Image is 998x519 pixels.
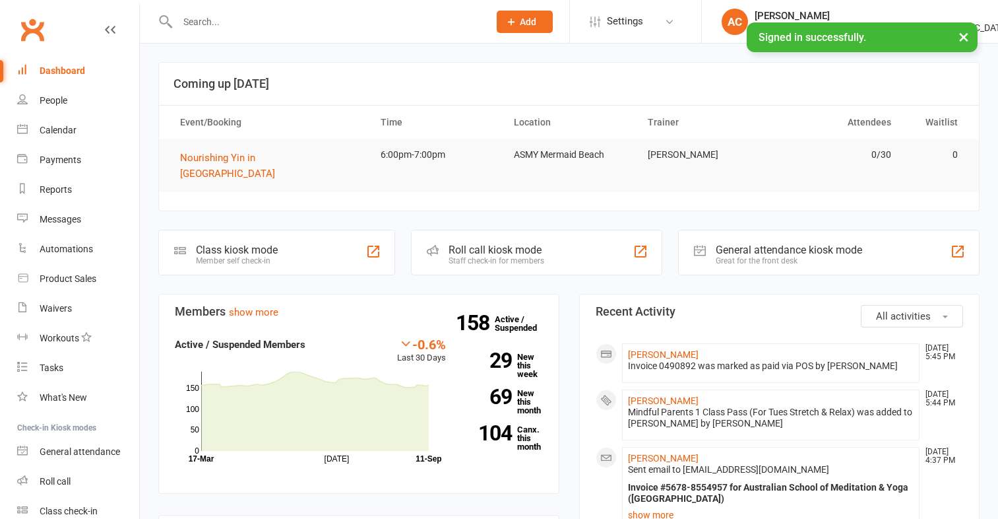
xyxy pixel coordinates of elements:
[495,305,553,342] a: 158Active / Suspended
[876,310,931,322] span: All activities
[40,476,71,487] div: Roll call
[17,234,139,264] a: Automations
[17,175,139,205] a: Reports
[369,139,503,170] td: 6:00pm-7:00pm
[722,9,748,35] div: AC
[903,139,970,170] td: 0
[17,116,139,145] a: Calendar
[17,145,139,175] a: Payments
[759,31,866,44] span: Signed in successfully.
[466,387,512,407] strong: 69
[919,448,962,465] time: [DATE] 4:37 PM
[397,337,446,351] div: -0.6%
[769,106,903,139] th: Attendees
[466,389,543,415] a: 69New this month
[196,244,278,256] div: Class kiosk mode
[17,264,139,294] a: Product Sales
[607,7,643,36] span: Settings
[466,423,512,443] strong: 104
[716,256,862,265] div: Great for the front desk
[229,306,278,318] a: show more
[17,467,139,497] a: Roll call
[40,363,63,373] div: Tasks
[180,150,357,182] button: Nourishing Yin in [GEOGRAPHIC_DATA]
[369,106,503,139] th: Time
[17,353,139,383] a: Tasks
[628,407,914,429] div: Mindful Parents 1 Class Pass (For Tues Stretch & Relax) was added to [PERSON_NAME] by [PERSON_NAME]
[173,77,964,90] h3: Coming up [DATE]
[40,184,72,195] div: Reports
[40,333,79,343] div: Workouts
[456,313,495,333] strong: 158
[628,453,699,464] a: [PERSON_NAME]
[520,17,536,27] span: Add
[17,437,139,467] a: General attendance kiosk mode
[466,425,543,451] a: 104Canx. this month
[40,273,96,284] div: Product Sales
[40,244,93,254] div: Automations
[596,305,964,318] h3: Recent Activity
[466,351,512,370] strong: 29
[17,205,139,234] a: Messages
[175,339,305,351] strong: Active / Suspended Members
[17,56,139,86] a: Dashboard
[40,506,98,516] div: Class check-in
[196,256,278,265] div: Member self check-in
[180,152,275,180] span: Nourishing Yin in [GEOGRAPHIC_DATA]
[17,383,139,413] a: What's New
[173,13,480,31] input: Search...
[903,106,970,139] th: Waitlist
[636,139,770,170] td: [PERSON_NAME]
[502,106,636,139] th: Location
[40,392,87,403] div: What's New
[636,106,770,139] th: Trainer
[919,344,962,361] time: [DATE] 5:45 PM
[40,95,67,106] div: People
[168,106,369,139] th: Event/Booking
[17,294,139,324] a: Waivers
[397,337,446,365] div: Last 30 Days
[449,244,544,256] div: Roll call kiosk mode
[497,11,553,33] button: Add
[40,214,81,225] div: Messages
[16,13,49,46] a: Clubworx
[628,464,829,475] span: Sent email to [EMAIL_ADDRESS][DOMAIN_NAME]
[40,303,72,314] div: Waivers
[502,139,636,170] td: ASMY Mermaid Beach
[628,349,699,360] a: [PERSON_NAME]
[628,396,699,406] a: [PERSON_NAME]
[861,305,963,328] button: All activities
[40,446,120,457] div: General attendance
[449,256,544,265] div: Staff check-in for members
[919,390,962,407] time: [DATE] 5:44 PM
[40,155,81,165] div: Payments
[40,65,85,76] div: Dashboard
[17,86,139,116] a: People
[17,324,139,353] a: Workouts
[40,125,77,135] div: Calendar
[716,244,862,256] div: General attendance kiosk mode
[466,353,543,378] a: 29New this week
[628,361,914,372] div: Invoice 0490892 was marked as paid via POS by [PERSON_NAME]
[628,482,914,504] div: Invoice #5678-8554957 for Australian School of Meditation & Yoga ([GEOGRAPHIC_DATA])
[769,139,903,170] td: 0/30
[952,22,976,51] button: ×
[175,305,543,318] h3: Members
